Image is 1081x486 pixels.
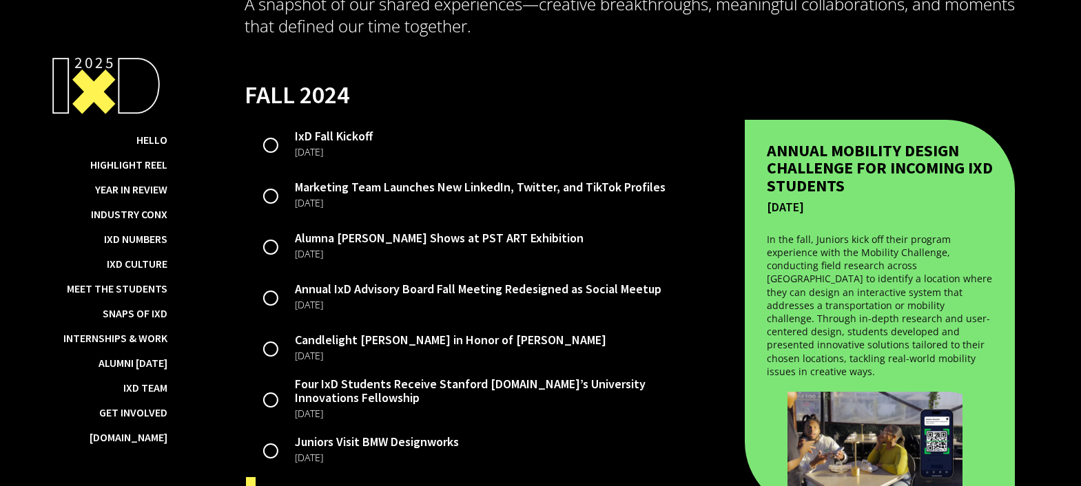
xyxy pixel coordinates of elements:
[107,257,167,271] a: IxD Culture
[103,306,167,320] a: Snaps of IxD
[123,381,167,394] a: IxD Team
[767,142,993,195] h4: Annual Mobility Design Challenge for Incoming IxD Students
[99,405,167,419] a: Get Involved
[99,356,167,370] a: Alumni [DATE]
[295,282,661,296] div: Annual IxD Advisory Board Fall Meeting Redesigned as Social Meetup
[295,449,459,467] div: [DATE]
[104,232,167,246] a: IxD Numbers
[295,194,666,212] div: [DATE]
[90,430,167,444] a: [DOMAIN_NAME]
[295,296,661,314] div: [DATE]
[295,347,606,365] div: [DATE]
[295,143,373,161] div: [DATE]
[63,331,167,345] a: Internships & Work
[295,377,677,405] div: Four IxD Students Receive Stanford [DOMAIN_NAME]’s University Innovations Fellowship
[295,333,606,347] div: Candlelight [PERSON_NAME] in Honor of [PERSON_NAME]
[245,70,349,120] h3: Fall 2024
[767,195,993,219] div: [DATE]
[136,133,167,147] a: Hello
[67,282,167,295] a: Meet the Students
[767,233,993,378] p: In the fall, Juniors kick off their program experience with the Mobility Challenge, conducting fi...
[91,207,167,221] a: Industry ConX
[295,180,666,194] div: Marketing Team Launches New LinkedIn, Twitter, and TikTok Profiles
[295,129,373,143] div: IxD Fall Kickoff
[95,182,167,196] a: Year in Review
[295,245,584,263] div: [DATE]
[295,405,677,423] div: [DATE]
[295,231,584,245] div: Alumna [PERSON_NAME] Shows at PST ART Exhibition
[295,435,459,449] div: Juniors Visit BMW Designworks
[90,158,167,171] a: Highlight Reel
